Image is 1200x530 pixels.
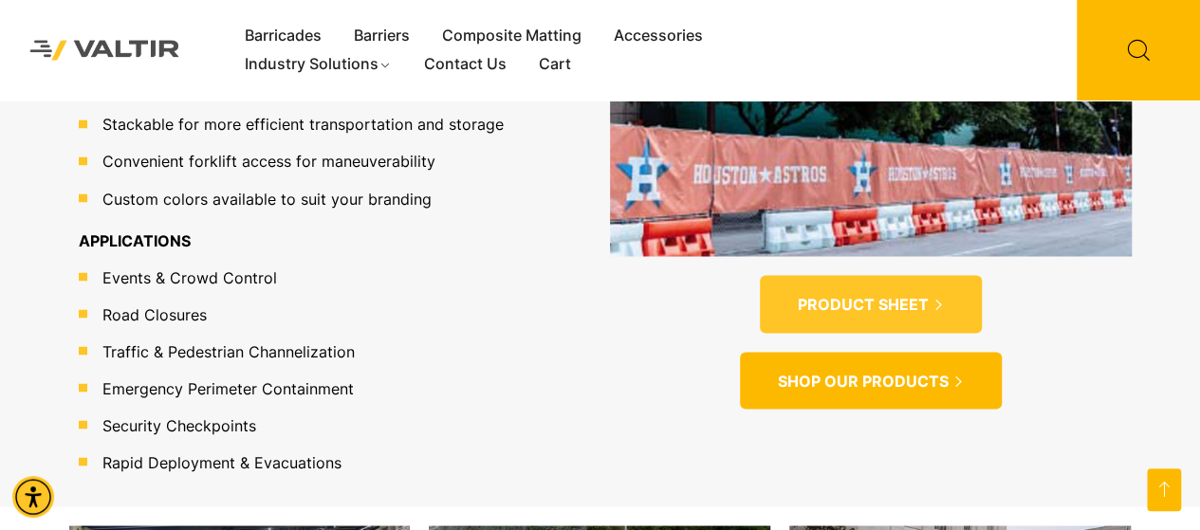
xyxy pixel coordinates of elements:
a: SHOP OUR PRODUCTS [740,352,1002,410]
a: Contact Us [408,50,523,79]
span: Rapid Deployment & Evacuations [98,450,342,473]
b: APPLICATIONS [79,230,191,249]
span: Custom colors available to suit your branding [98,187,432,210]
span: Road Closures [98,302,207,325]
a: Barricades [229,22,338,50]
span: Traffic & Pedestrian Channelization [98,339,355,362]
a: Accessories [598,22,719,50]
span: Events & Crowd Control [98,265,277,288]
a: PRODUCT SHEET [760,275,982,333]
a: Composite Matting [426,22,598,50]
span: Emergency Perimeter Containment [98,376,354,399]
span: Stackable for more efficient transportation and storage [98,113,504,136]
a: Open this option [1147,468,1181,511]
span: PRODUCT SHEET [798,294,929,314]
div: Accessibility Menu [12,476,54,518]
a: Cart [523,50,587,79]
a: Industry Solutions [229,50,408,79]
img: Valtir Rentals [14,25,195,76]
a: Barriers [338,22,426,50]
span: Security Checkpoints [98,413,256,436]
span: SHOP OUR PRODUCTS [778,371,949,391]
span: Convenient forklift access for maneuverability [98,150,435,173]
